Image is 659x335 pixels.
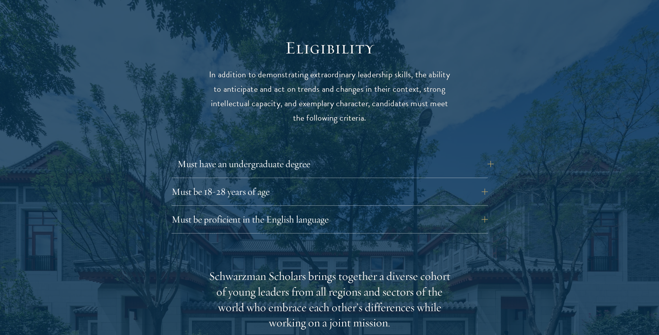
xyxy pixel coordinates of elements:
button: Must be proficient in the English language [171,210,488,229]
button: Must have an undergraduate degree [177,155,494,173]
h2: Eligibility [209,37,451,59]
p: In addition to demonstrating extraordinary leadership skills, the ability to anticipate and act o... [209,68,451,125]
div: Schwarzman Scholars brings together a diverse cohort of young leaders from all regions and sector... [209,269,451,331]
button: Must be 18-28 years of age [171,182,488,201]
